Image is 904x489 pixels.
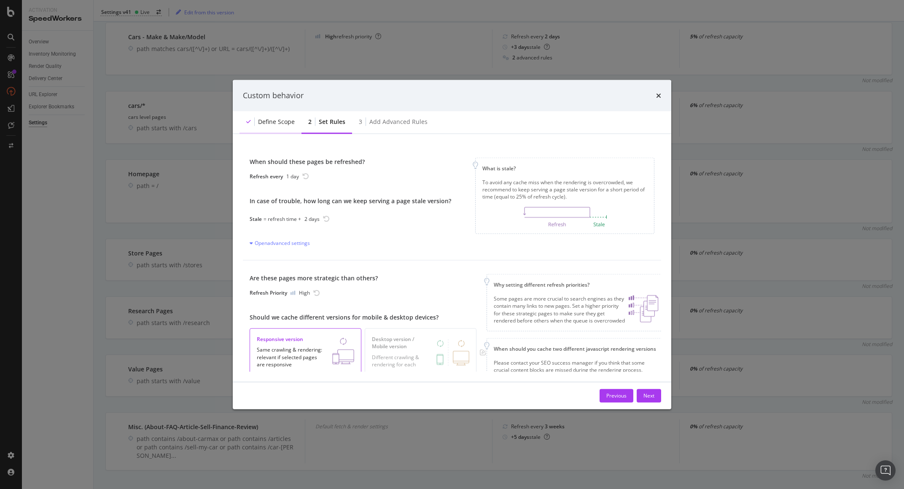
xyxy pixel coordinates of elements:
[494,295,625,324] div: Some pages are more crucial to search engines as they contain many links to new pages. Set a high...
[523,207,607,227] img: 9KUs5U-x.png
[332,338,354,365] img: ATMhaLUFA4BDAAAAAElFTkSuQmCC
[323,215,330,222] div: rotate-left
[308,117,312,126] div: 2
[250,289,287,296] div: Refresh Priority
[637,389,661,402] button: Next
[372,336,469,350] div: Desktop version / Mobile version
[286,172,299,180] div: 1 day
[656,90,661,101] div: times
[233,80,671,409] div: modal
[494,359,659,373] div: Please contact your SEO success manager if you think that some crucial content blocks are missed ...
[629,295,659,322] img: DBkRaZev.png
[243,90,304,101] div: Custom behavior
[494,345,659,352] div: When should you cache two different javascript rendering versions
[494,281,659,288] div: Why setting different refresh priorities?
[250,274,487,282] div: Are these pages more strategic than others?
[258,117,295,126] div: Define scope
[250,172,283,180] div: Refresh every
[372,353,429,368] div: Different crawling & rendering for each
[250,157,451,166] div: When should these pages be refreshed?
[264,215,301,222] div: = refresh time +
[480,348,487,355] div: pen-to-square
[299,289,310,296] div: High
[313,289,320,296] div: rotate-left
[369,117,428,126] div: Add advanced rules
[319,117,345,126] div: Set rules
[875,460,896,481] div: Open Intercom Messenger
[257,346,325,368] div: Same crawling & rendering: relevant if selected pages are responsive
[302,173,309,180] div: rotate-left
[600,389,633,402] button: Previous
[482,178,647,200] div: To avoid any cache miss when the rendering is overcrowded, we recommend to keep serving a page st...
[304,215,320,222] div: 2 days
[250,313,487,322] div: Should we cache different versions for mobile & desktop devices?
[643,392,654,399] div: Next
[482,164,647,172] div: What is stale?
[250,196,451,205] div: In case of trouble, how long can we keep serving a page stale version?
[606,392,627,399] div: Previous
[257,336,354,343] div: Responsive version
[359,117,362,126] div: 3
[436,339,469,365] img: B3k0mFIZ.png
[250,215,262,222] div: Stale
[291,290,296,295] img: cRr4yx4cyByr8BeLxltRlzBPIAAAAAElFTkSuQmCC
[250,239,310,247] div: Open advanced settings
